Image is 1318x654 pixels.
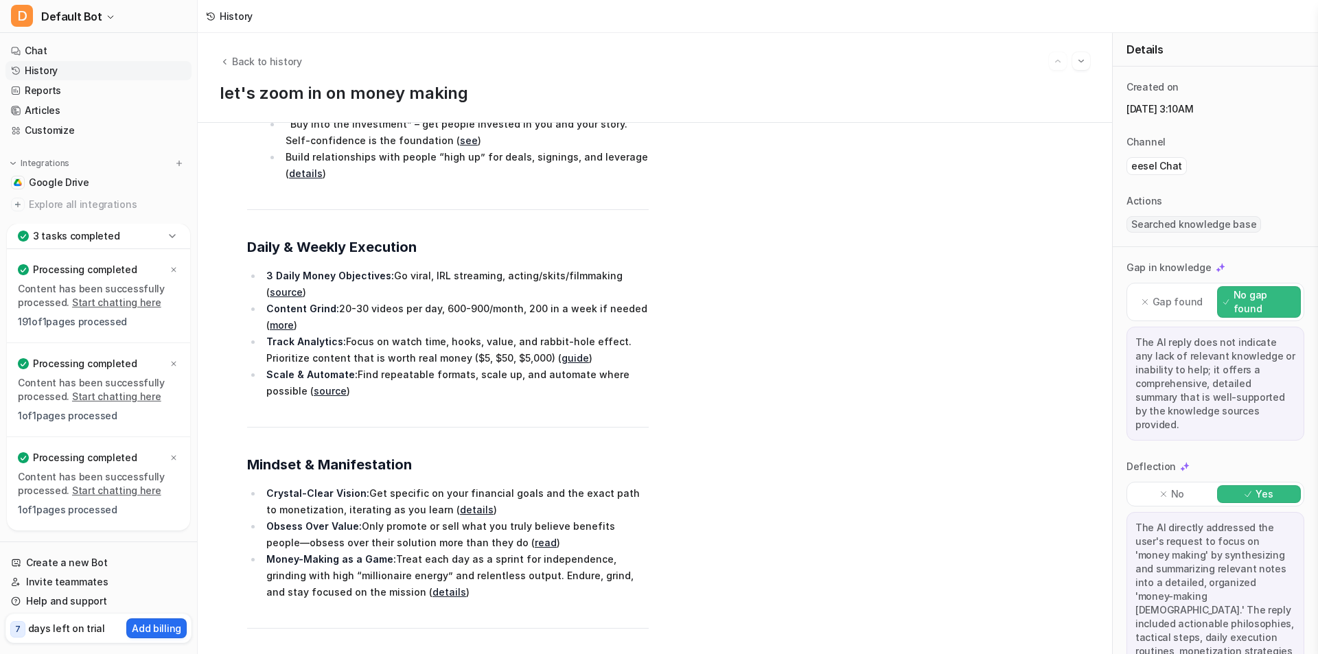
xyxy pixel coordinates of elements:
[29,176,89,189] span: Google Drive
[460,135,478,146] a: see
[266,369,358,380] strong: Scale & Automate:
[1256,487,1273,501] p: Yes
[5,173,192,192] a: Google DriveGoogle Drive
[266,336,346,347] strong: Track Analytics:
[18,503,179,517] p: 1 of 1 pages processed
[1126,194,1162,208] p: Actions
[8,159,18,168] img: expand menu
[1053,55,1063,67] img: Previous session
[1126,216,1261,233] span: Searched knowledge base
[220,84,1090,103] p: let's zoom in on money making
[266,303,339,314] strong: Content Grind:
[33,451,137,465] p: Processing completed
[1126,261,1212,275] p: Gap in knowledge
[5,553,192,572] a: Create a new Bot
[5,81,192,100] a: Reports
[15,623,21,635] p: 7
[220,54,302,69] button: Back to history
[1234,288,1295,316] p: No gap found
[314,385,347,397] a: source
[11,5,33,27] span: D
[14,178,22,187] img: Google Drive
[262,334,649,366] li: Focus on watch time, hooks, value, and rabbit-hole effect. Prioritize content that is worth real ...
[21,158,69,169] p: Integrations
[28,621,105,635] p: days left on trial
[5,156,73,170] button: Integrations
[1113,33,1318,67] div: Details
[18,470,179,498] p: Content has been successfully processed.
[247,237,649,257] h2: Daily & Weekly Execution
[72,296,161,308] a: Start chatting here
[5,121,192,140] a: Customize
[262,301,649,334] li: 20-30 videos per day, 600-900/month, 200 in a week if needed ( )
[262,268,649,301] li: Go viral, IRL streaming, acting/skits/filmmaking ( )
[262,366,649,399] li: Find repeatable formats, scale up, and automate where possible ( )
[460,504,494,515] a: details
[247,455,649,474] h2: Mindset & Manifestation
[1072,52,1090,70] button: Go to next session
[5,101,192,120] a: Articles
[1126,327,1304,441] div: The AI reply does not indicate any lack of relevant knowledge or inability to help; it offers a c...
[72,484,161,496] a: Start chatting here
[266,520,362,532] strong: Obsess Over Value:
[270,286,303,298] a: source
[29,194,186,215] span: Explore all integrations
[5,41,192,60] a: Chat
[132,621,181,635] p: Add billing
[1076,55,1086,67] img: Next session
[289,167,323,179] a: details
[18,315,179,329] p: 191 of 1 pages processed
[33,357,137,371] p: Processing completed
[18,409,179,423] p: 1 of 1 pages processed
[262,518,649,551] li: Only promote or sell what you truly believe benefits people—obsess over their solution more than ...
[1153,295,1203,309] p: Gap found
[41,7,102,26] span: Default Bot
[262,485,649,518] li: Get specific on your financial goals and the exact path to monetization, iterating as you learn ( )
[33,263,137,277] p: Processing completed
[33,229,119,243] p: 3 tasks completed
[262,551,649,600] li: Treat each day as a sprint for independence, grinding with high “millionaire energy” and relentle...
[562,352,589,364] a: guide
[5,572,192,592] a: Invite teammates
[281,116,649,149] li: “Buy into the investment” – get people invested in you and your story. Self-confidence is the fou...
[232,54,302,69] span: Back to history
[270,319,294,331] a: more
[5,592,192,611] a: Help and support
[1126,135,1166,149] p: Channel
[5,195,192,214] a: Explore all integrations
[1049,52,1067,70] button: Go to previous session
[11,198,25,211] img: explore all integrations
[72,390,161,402] a: Start chatting here
[1131,159,1182,173] p: eesel Chat
[220,9,253,23] div: History
[18,376,179,404] p: Content has been successfully processed.
[18,282,179,310] p: Content has been successfully processed.
[266,553,396,565] strong: Money-Making as a Game:
[535,537,557,548] a: read
[281,149,649,182] li: Build relationships with people “high up” for deals, signings, and leverage ( )
[1126,102,1304,116] p: [DATE] 3:10AM
[1126,460,1176,474] p: Deflection
[266,270,394,281] strong: 3 Daily Money Objectives:
[1126,80,1179,94] p: Created on
[174,159,184,168] img: menu_add.svg
[432,586,466,598] a: details
[126,618,187,638] button: Add billing
[266,487,369,499] strong: Crystal-Clear Vision:
[1171,487,1184,501] p: No
[5,61,192,80] a: History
